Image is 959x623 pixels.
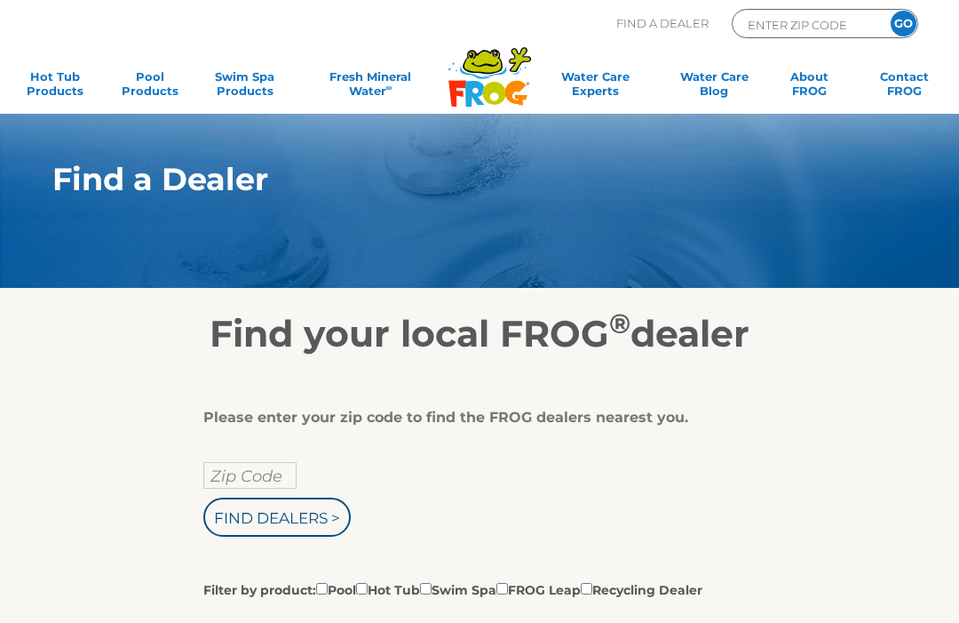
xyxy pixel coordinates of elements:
[868,69,941,105] a: ContactFROG
[535,69,656,105] a: Water CareExperts
[609,307,630,340] sup: ®
[773,69,846,105] a: AboutFROG
[18,69,91,105] a: Hot TubProducts
[891,11,916,36] input: GO
[386,83,392,92] sup: ∞
[52,162,843,197] h1: Find a Dealer
[678,69,751,105] a: Water CareBlog
[203,498,351,537] input: Find Dealers >
[316,583,328,595] input: Filter by product:PoolHot TubSwim SpaFROG LeapRecycling Dealer
[208,69,281,105] a: Swim SpaProducts
[203,579,702,599] label: Filter by product: Pool Hot Tub Swim Spa FROG Leap Recycling Dealer
[303,69,438,105] a: Fresh MineralWater∞
[113,69,186,105] a: PoolProducts
[26,311,933,355] h2: Find your local FROG dealer
[746,14,866,35] input: Zip Code Form
[581,583,592,595] input: Filter by product:PoolHot TubSwim SpaFROG LeapRecycling Dealer
[496,583,508,595] input: Filter by product:PoolHot TubSwim SpaFROG LeapRecycling Dealer
[356,583,368,595] input: Filter by product:PoolHot TubSwim SpaFROG LeapRecycling Dealer
[420,583,432,595] input: Filter by product:PoolHot TubSwim SpaFROG LeapRecycling Dealer
[203,409,741,427] div: Please enter your zip code to find the FROG dealers nearest you.
[616,9,709,38] p: Find A Dealer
